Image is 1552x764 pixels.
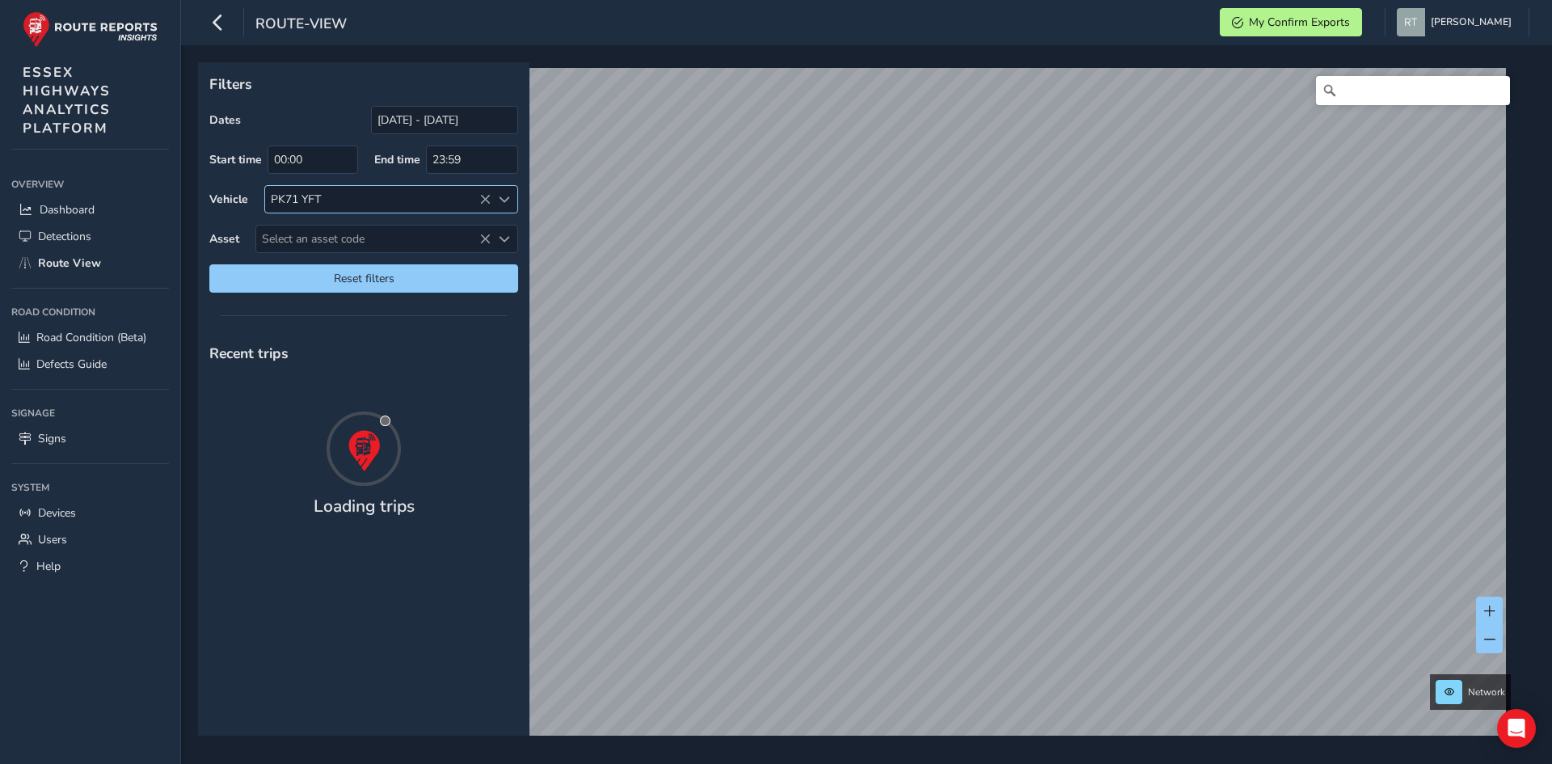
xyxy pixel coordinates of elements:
[11,526,169,553] a: Users
[11,425,169,452] a: Signs
[209,152,262,167] label: Start time
[209,192,248,207] label: Vehicle
[11,300,169,324] div: Road Condition
[23,63,111,137] span: ESSEX HIGHWAYS ANALYTICS PLATFORM
[38,229,91,244] span: Detections
[40,202,95,217] span: Dashboard
[36,330,146,345] span: Road Condition (Beta)
[38,505,76,521] span: Devices
[265,186,491,213] div: PK71 YFT
[23,11,158,48] img: rr logo
[11,196,169,223] a: Dashboard
[209,231,239,247] label: Asset
[209,74,518,95] p: Filters
[38,431,66,446] span: Signs
[11,553,169,580] a: Help
[11,475,169,500] div: System
[11,401,169,425] div: Signage
[11,172,169,196] div: Overview
[38,255,101,271] span: Route View
[221,271,506,286] span: Reset filters
[209,112,241,128] label: Dates
[11,250,169,276] a: Route View
[204,68,1506,754] canvas: Map
[255,14,347,36] span: route-view
[256,226,491,252] span: Select an asset code
[314,496,415,517] h4: Loading trips
[1316,76,1510,105] input: Search
[1431,8,1512,36] span: [PERSON_NAME]
[38,532,67,547] span: Users
[209,264,518,293] button: Reset filters
[11,223,169,250] a: Detections
[1220,8,1362,36] button: My Confirm Exports
[374,152,420,167] label: End time
[36,559,61,574] span: Help
[11,351,169,378] a: Defects Guide
[11,324,169,351] a: Road Condition (Beta)
[1397,8,1517,36] button: [PERSON_NAME]
[1397,8,1425,36] img: diamond-layout
[491,226,517,252] div: Select an asset code
[1497,709,1536,748] div: Open Intercom Messenger
[36,357,107,372] span: Defects Guide
[1468,686,1505,699] span: Network
[1249,15,1350,30] span: My Confirm Exports
[209,344,289,363] span: Recent trips
[11,500,169,526] a: Devices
